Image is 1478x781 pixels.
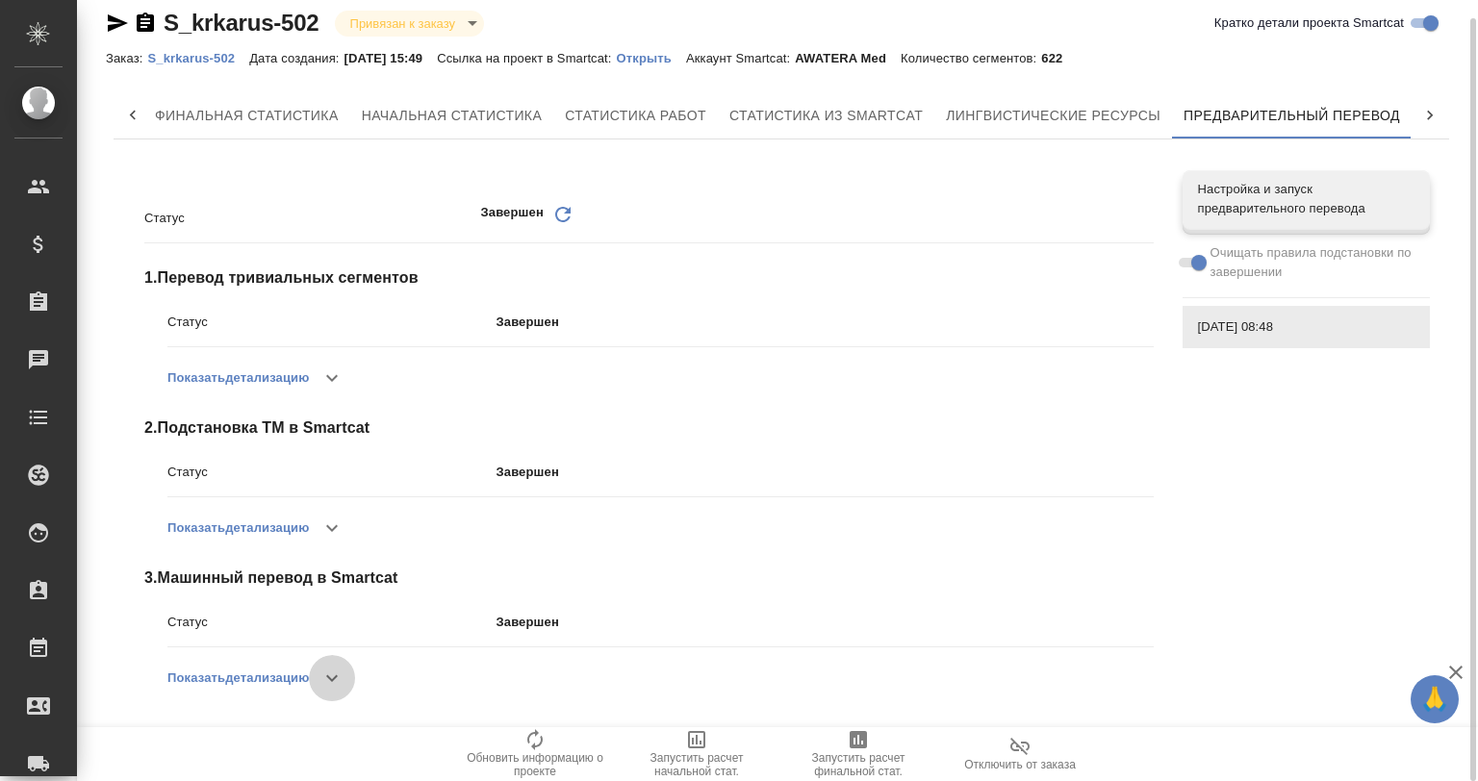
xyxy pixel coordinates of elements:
button: Скопировать ссылку для ЯМессенджера [106,12,129,35]
div: Настройка и запуск предварительного перевода [1183,170,1430,228]
span: Обновить информацию о проекте [466,751,604,778]
span: Настройка и запуск предварительного перевода [1198,180,1414,218]
p: Завершен [497,463,1154,482]
span: 1 . Перевод тривиальных сегментов [144,266,1154,290]
button: Обновить информацию о проекте [454,727,616,781]
span: Кратко детали проекта Smartcat [1214,13,1404,33]
p: S_krkarus-502 [147,51,249,65]
button: Отключить от заказа [939,727,1101,781]
button: Привязан к заказу [344,15,461,32]
p: Статус [167,463,497,482]
p: Ссылка на проект в Smartcat: [437,51,616,65]
span: Статистика из Smartcat [729,104,923,128]
span: Начальная статистика [362,104,543,128]
p: Завершен [497,313,1154,332]
div: Привязан к заказу [335,11,484,37]
span: Отключить от заказа [964,758,1076,771]
p: Статус [167,613,497,632]
span: Финальная статистика [155,104,339,128]
p: Статус [144,209,481,228]
button: Показатьдетализацию [167,505,309,551]
div: [DATE] 08:48 [1183,306,1430,348]
p: 622 [1041,51,1077,65]
span: Предварительный перевод [1184,104,1400,128]
p: AWATERA Med [795,51,901,65]
button: Показатьдетализацию [167,655,309,701]
button: 🙏 [1411,675,1459,723]
a: Открыть [617,49,686,65]
span: Запустить расчет финальной стат. [789,751,928,778]
p: Аккаунт Smartcat: [686,51,795,65]
p: Дата создания: [249,51,344,65]
span: [DATE] 08:48 [1198,317,1414,337]
p: Открыть [617,51,686,65]
p: Завершен [497,613,1154,632]
button: Запустить расчет финальной стат. [777,727,939,781]
span: Статистика работ [565,104,706,128]
a: S_krkarus-502 [164,10,319,36]
span: 2 . Подстановка ТМ в Smartcat [144,416,1154,440]
span: Очищать правила подстановки по завершении [1210,243,1415,282]
button: Показатьдетализацию [167,355,309,401]
a: S_krkarus-502 [147,49,249,65]
p: Статус [167,313,497,332]
span: Запустить расчет начальной стат. [627,751,766,778]
p: Завершен [481,203,544,233]
p: Количество сегментов: [901,51,1041,65]
p: Заказ: [106,51,147,65]
span: 3 . Машинный перевод в Smartcat [144,567,1154,590]
span: Лингвистические ресурсы [946,104,1160,128]
button: Скопировать ссылку [134,12,157,35]
button: Запустить расчет начальной стат. [616,727,777,781]
span: 🙏 [1418,679,1451,719]
p: [DATE] 15:49 [344,51,438,65]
